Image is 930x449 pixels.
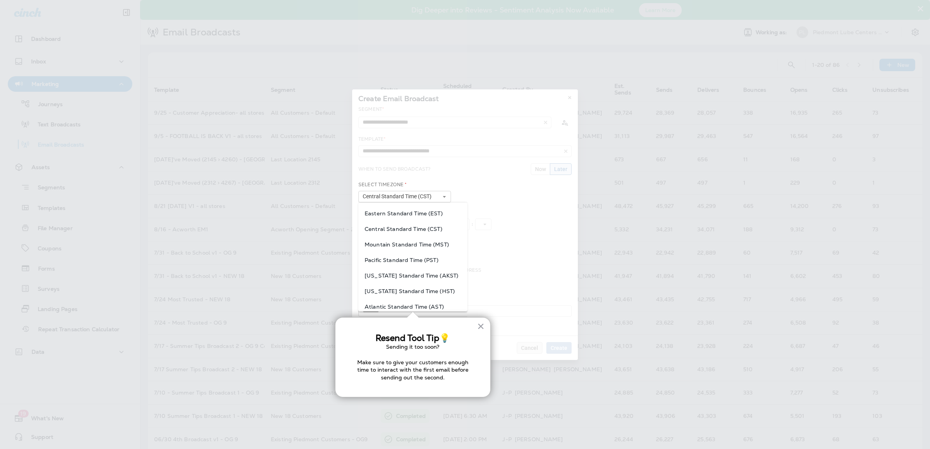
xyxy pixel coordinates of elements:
[358,182,407,188] label: Select Timezone
[351,343,475,351] p: Sending it too soon?
[363,193,435,200] span: Central Standard Time (CST)
[477,320,484,332] button: Close
[365,273,461,279] span: [US_STATE] Standard Time (AKST)
[365,304,461,310] span: Atlantic Standard Time (AST)
[365,241,461,248] span: Mountain Standard Time (MST)
[351,359,475,382] p: Make sure to give your customers enough time to interact with the first email before sending out ...
[365,226,461,232] span: Central Standard Time (CST)
[365,257,461,263] span: Pacific Standard Time (PST)
[365,210,461,217] span: Eastern Standard Time (EST)
[351,333,475,343] h3: Resend Tool Tip💡
[365,288,461,294] span: [US_STATE] Standard Time (HST)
